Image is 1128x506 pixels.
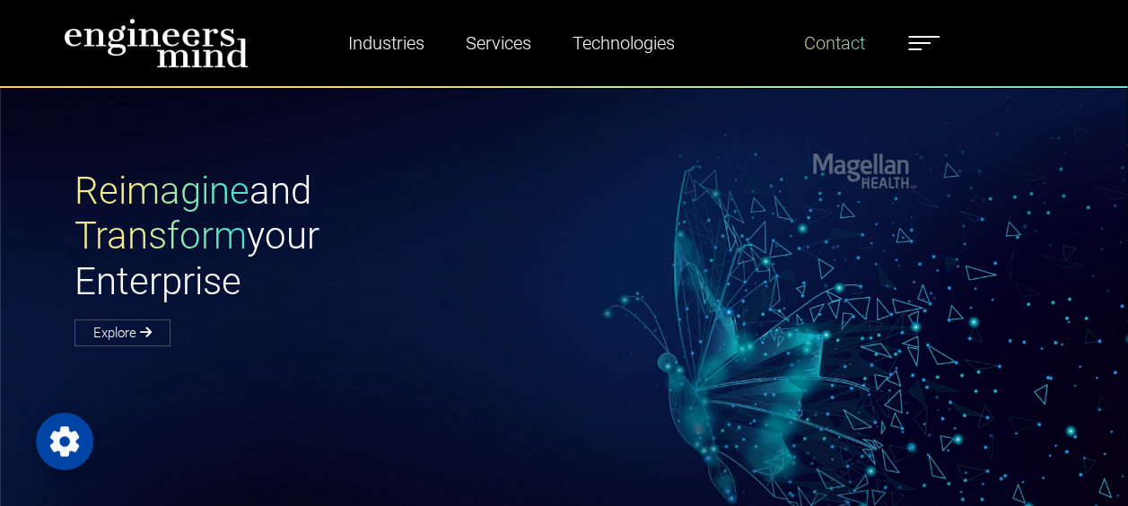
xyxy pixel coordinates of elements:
span: Transform [74,214,247,257]
a: Contact [797,22,872,64]
a: Explore [74,319,171,346]
a: Industries [341,22,432,64]
span: Reimagine [74,169,249,213]
img: logo [64,18,249,68]
a: Technologies [565,22,682,64]
a: Services [459,22,538,64]
h1: and your Enterprise [74,169,564,304]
